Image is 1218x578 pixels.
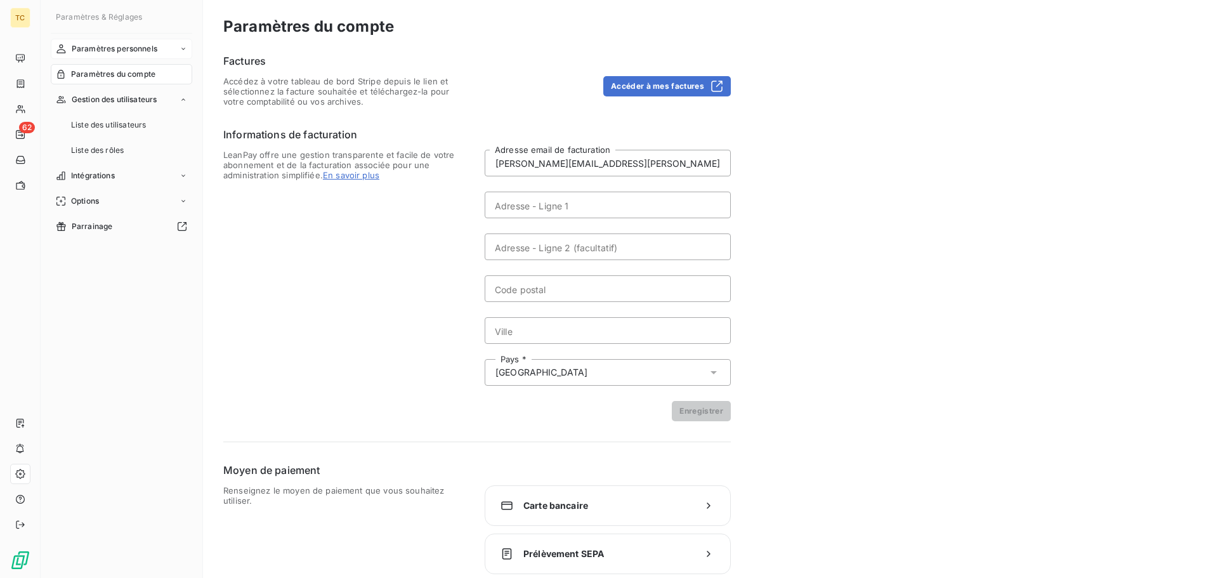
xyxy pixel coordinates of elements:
span: Gestion des utilisateurs [72,94,157,105]
span: Prélèvement SEPA [523,548,692,560]
span: En savoir plus [323,170,379,180]
span: [GEOGRAPHIC_DATA] [495,366,588,379]
h6: Factures [223,53,731,69]
span: Accédez à votre tableau de bord Stripe depuis le lien et sélectionnez la facture souhaitée et tél... [223,76,469,107]
span: Paramètres du compte [71,69,155,80]
a: Liste des rôles [66,140,192,161]
a: Parrainage [51,216,192,237]
h6: Moyen de paiement [223,463,731,478]
iframe: Intercom live chat [1175,535,1205,565]
a: Paramètres du compte [51,64,192,84]
input: placeholder [485,150,731,176]
div: TC [10,8,30,28]
span: 62 [19,122,35,133]
img: Logo LeanPay [10,550,30,570]
span: Liste des rôles [71,145,124,156]
span: LeanPay offre une gestion transparente et facile de votre abonnement et de la facturation associé... [223,150,469,421]
span: Parrainage [72,221,113,232]
span: Renseignez le moyen de paiement que vous souhaitez utiliser. [223,485,469,574]
h3: Paramètres du compte [223,15,1198,38]
span: Paramètres & Réglages [56,12,142,22]
a: Liste des utilisateurs [66,115,192,135]
input: placeholder [485,233,731,260]
span: Options [71,195,99,207]
button: Accéder à mes factures [603,76,731,96]
span: Paramètres personnels [72,43,157,55]
input: placeholder [485,275,731,302]
input: placeholder [485,192,731,218]
input: placeholder [485,317,731,344]
span: Liste des utilisateurs [71,119,146,131]
h6: Informations de facturation [223,127,731,142]
span: Intégrations [71,170,115,181]
span: Carte bancaire [523,499,692,512]
button: Enregistrer [672,401,731,421]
